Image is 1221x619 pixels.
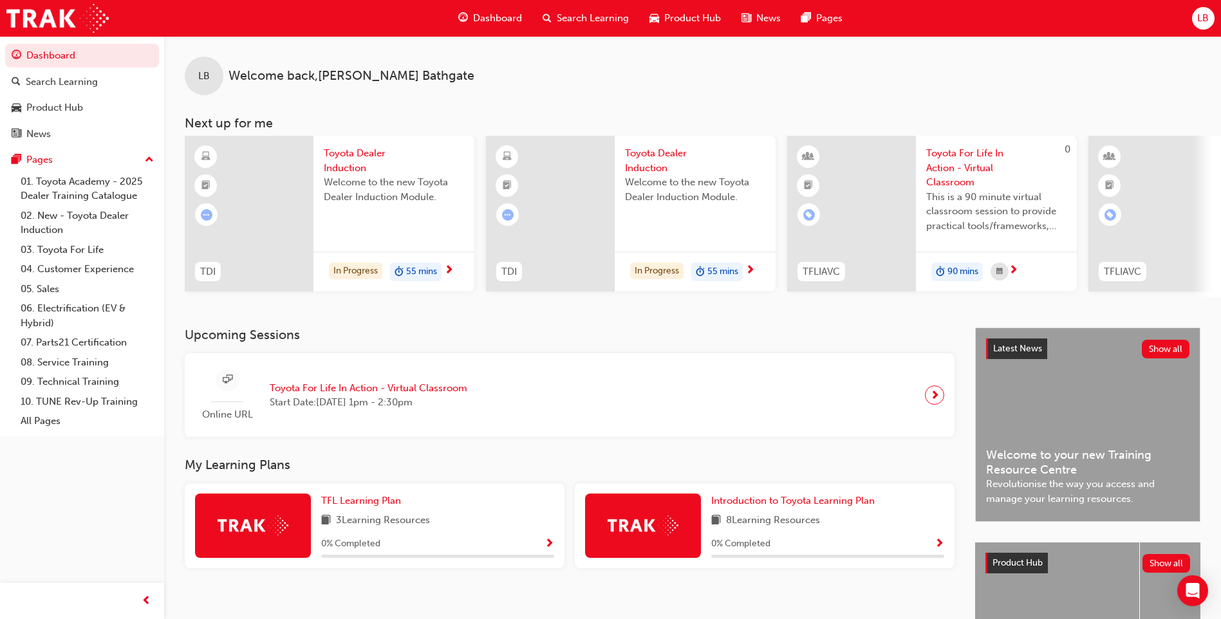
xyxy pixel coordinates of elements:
span: learningRecordVerb_ATTEMPT-icon [502,209,514,221]
a: search-iconSearch Learning [532,5,639,32]
span: 55 mins [406,264,437,279]
span: Toyota Dealer Induction [625,146,765,175]
span: Start Date: [DATE] 1pm - 2:30pm [270,395,467,410]
a: 08. Service Training [15,353,159,373]
img: Trak [218,515,288,535]
button: DashboardSearch LearningProduct HubNews [5,41,159,148]
span: TFLIAVC [1104,264,1141,279]
span: Search Learning [557,11,629,26]
span: TFLIAVC [803,264,840,279]
a: 06. Electrification (EV & Hybrid) [15,299,159,333]
span: learningRecordVerb_ATTEMPT-icon [201,209,212,221]
span: Product Hub [664,11,721,26]
span: learningResourceType_ELEARNING-icon [503,149,512,165]
span: LB [1197,11,1209,26]
a: Product HubShow all [985,553,1190,573]
a: Search Learning [5,70,159,94]
div: Search Learning [26,75,98,89]
span: Toyota Dealer Induction [324,146,464,175]
span: book-icon [321,513,331,529]
button: Pages [5,148,159,172]
a: Latest NewsShow allWelcome to your new Training Resource CentreRevolutionise the way you access a... [975,328,1200,522]
span: Revolutionise the way you access and manage your learning resources. [986,477,1189,506]
img: Trak [608,515,678,535]
a: News [5,122,159,146]
span: 0 % Completed [321,537,380,551]
span: Welcome to the new Toyota Dealer Induction Module. [324,175,464,204]
span: Dashboard [473,11,522,26]
span: calendar-icon [996,264,1003,280]
span: Toyota For Life In Action - Virtual Classroom [926,146,1067,190]
span: 55 mins [707,264,738,279]
span: Show Progress [935,539,944,550]
span: car-icon [649,10,659,26]
a: 04. Customer Experience [15,259,159,279]
span: Product Hub [993,557,1043,568]
span: news-icon [741,10,751,26]
a: Trak [6,4,109,33]
span: next-icon [745,265,755,277]
span: Toyota For Life In Action - Virtual Classroom [270,381,467,396]
span: booktick-icon [201,178,210,194]
h3: My Learning Plans [185,457,955,472]
a: Latest NewsShow all [986,338,1189,359]
span: TFL Learning Plan [321,495,401,506]
div: News [26,127,51,142]
div: Product Hub [26,100,83,115]
span: duration-icon [395,264,404,281]
a: All Pages [15,411,159,431]
span: next-icon [1009,265,1018,277]
span: TDI [501,264,517,279]
div: In Progress [329,263,382,280]
a: 0TFLIAVCToyota For Life In Action - Virtual ClassroomThis is a 90 minute virtual classroom sessio... [787,136,1077,291]
span: duration-icon [936,264,945,281]
span: 90 mins [947,264,978,279]
span: LB [198,69,210,84]
a: 09. Technical Training [15,372,159,392]
span: book-icon [711,513,721,529]
span: car-icon [12,102,21,114]
span: news-icon [12,129,21,140]
span: pages-icon [801,10,811,26]
button: Show Progress [935,536,944,552]
button: Show Progress [545,536,554,552]
span: sessionType_ONLINE_URL-icon [223,372,232,388]
span: learningRecordVerb_ENROLL-icon [803,209,815,221]
a: Introduction to Toyota Learning Plan [711,494,880,508]
a: Online URLToyota For Life In Action - Virtual ClassroomStart Date:[DATE] 1pm - 2:30pm [195,364,944,427]
a: guage-iconDashboard [448,5,532,32]
span: pages-icon [12,154,21,166]
span: Pages [816,11,843,26]
a: 10. TUNE Rev-Up Training [15,392,159,412]
span: Online URL [195,407,259,422]
span: learningResourceType_ELEARNING-icon [201,149,210,165]
span: Latest News [993,343,1042,354]
span: up-icon [145,152,154,169]
button: LB [1192,7,1215,30]
span: learningResourceType_INSTRUCTOR_LED-icon [804,149,813,165]
span: search-icon [543,10,552,26]
a: TDIToyota Dealer InductionWelcome to the new Toyota Dealer Induction Module.In Progressduration-i... [486,136,776,291]
div: Pages [26,152,53,167]
span: Welcome to the new Toyota Dealer Induction Module. [625,175,765,204]
span: next-icon [444,265,454,277]
span: learningRecordVerb_ENROLL-icon [1104,209,1116,221]
div: Open Intercom Messenger [1177,575,1208,606]
span: prev-icon [142,593,151,609]
span: Welcome back , [PERSON_NAME] Bathgate [228,69,474,84]
a: Dashboard [5,44,159,68]
span: learningResourceType_INSTRUCTOR_LED-icon [1105,149,1114,165]
a: TFL Learning Plan [321,494,406,508]
span: 3 Learning Resources [336,513,430,529]
span: duration-icon [696,264,705,281]
a: 03. Toyota For Life [15,240,159,260]
a: 02. New - Toyota Dealer Induction [15,206,159,240]
span: 0 [1065,143,1070,155]
span: guage-icon [458,10,468,26]
span: Introduction to Toyota Learning Plan [711,495,875,506]
span: Show Progress [545,539,554,550]
span: booktick-icon [804,178,813,194]
a: TDIToyota Dealer InductionWelcome to the new Toyota Dealer Induction Module.In Progressduration-i... [185,136,474,291]
span: 8 Learning Resources [726,513,820,529]
a: 05. Sales [15,279,159,299]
